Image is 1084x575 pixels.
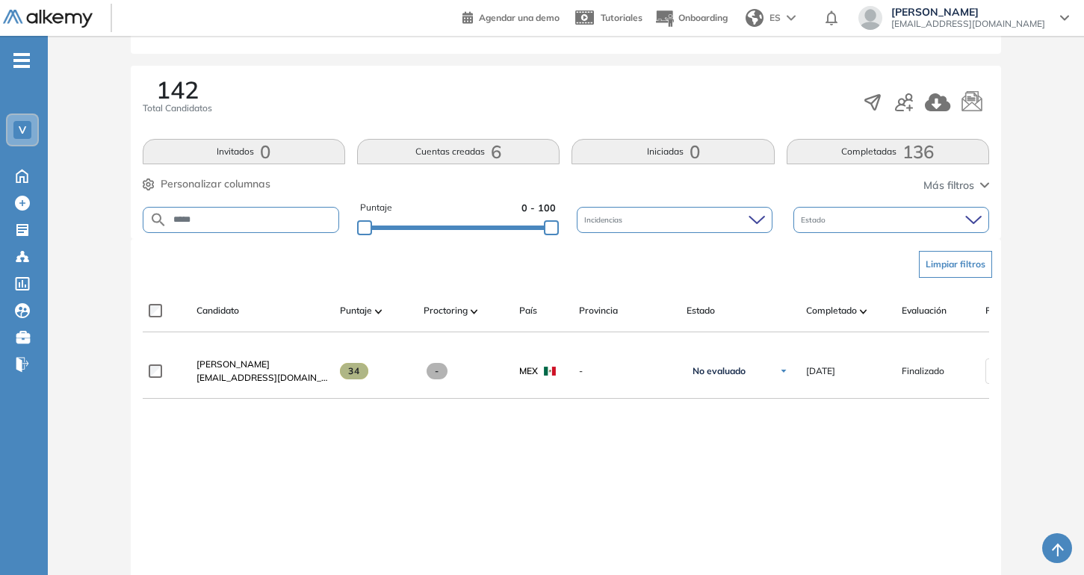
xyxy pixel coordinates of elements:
[544,367,556,376] img: MEX
[427,363,448,379] span: -
[579,304,618,317] span: Provincia
[806,364,835,378] span: [DATE]
[801,214,829,226] span: Estado
[923,178,989,193] button: Más filtros
[161,176,270,192] span: Personalizar columnas
[143,176,270,192] button: Personalizar columnas
[577,207,772,233] div: Incidencias
[579,364,675,378] span: -
[424,304,468,317] span: Proctoring
[156,78,199,102] span: 142
[678,12,728,23] span: Onboarding
[902,304,947,317] span: Evaluación
[196,358,328,371] a: [PERSON_NAME]
[601,12,642,23] span: Tutoriales
[584,214,625,226] span: Incidencias
[13,59,30,62] i: -
[923,178,974,193] span: Más filtros
[471,309,478,314] img: [missing "en.ARROW_ALT" translation]
[340,363,369,379] span: 34
[746,9,764,27] img: world
[143,139,345,164] button: Invitados0
[462,7,560,25] a: Agendar una demo
[479,12,560,23] span: Agendar una demo
[149,211,167,229] img: SEARCH_ALT
[779,367,788,376] img: Ícono de flecha
[360,201,392,215] span: Puntaje
[860,309,867,314] img: [missing "en.ARROW_ALT" translation]
[521,201,556,215] span: 0 - 100
[891,6,1045,18] span: [PERSON_NAME]
[891,18,1045,30] span: [EMAIL_ADDRESS][DOMAIN_NAME]
[793,207,989,233] div: Estado
[806,304,857,317] span: Completado
[985,304,1036,317] span: Fecha límite
[519,364,538,378] span: MEX
[902,364,944,378] span: Finalizado
[196,304,239,317] span: Candidato
[196,371,328,385] span: [EMAIL_ADDRESS][DOMAIN_NAME]
[769,11,781,25] span: ES
[143,102,212,115] span: Total Candidatos
[196,358,270,370] span: [PERSON_NAME]
[572,139,774,164] button: Iniciadas0
[654,2,728,34] button: Onboarding
[375,309,383,314] img: [missing "en.ARROW_ALT" translation]
[3,10,93,28] img: Logo
[687,304,715,317] span: Estado
[19,124,26,136] span: V
[693,365,746,377] span: No evaluado
[340,304,372,317] span: Puntaje
[787,139,989,164] button: Completadas136
[787,15,796,21] img: arrow
[519,304,537,317] span: País
[357,139,560,164] button: Cuentas creadas6
[919,251,992,278] button: Limpiar filtros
